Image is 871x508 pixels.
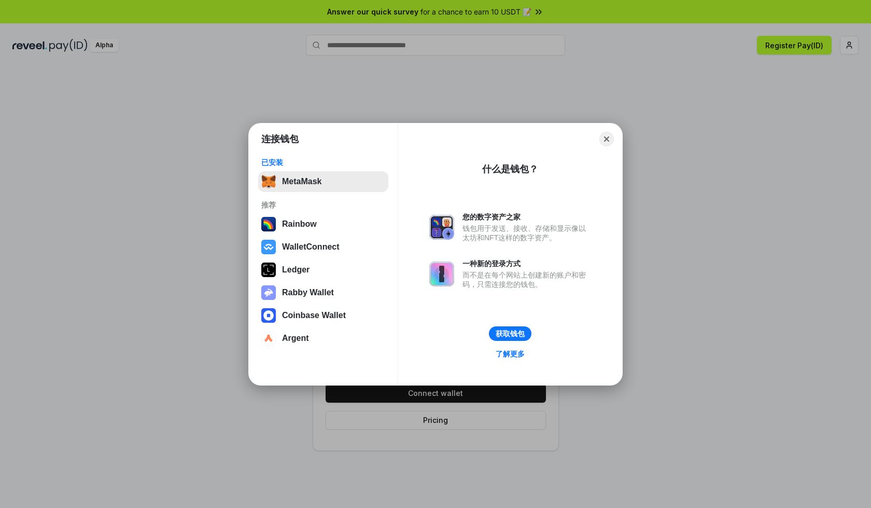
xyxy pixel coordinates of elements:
[261,217,276,231] img: svg+xml,%3Csvg%20width%3D%22120%22%20height%3D%22120%22%20viewBox%3D%220%200%20120%20120%22%20fil...
[261,158,385,167] div: 已安装
[282,242,340,252] div: WalletConnect
[261,240,276,254] img: svg+xml,%3Csvg%20width%3D%2228%22%20height%3D%2228%22%20viewBox%3D%220%200%2028%2028%22%20fill%3D...
[282,288,334,297] div: Rabby Wallet
[261,285,276,300] img: svg+xml,%3Csvg%20xmlns%3D%22http%3A%2F%2Fwww.w3.org%2F2000%2Fsvg%22%20fill%3D%22none%22%20viewBox...
[258,214,388,235] button: Rainbow
[258,237,388,257] button: WalletConnect
[258,171,388,192] button: MetaMask
[258,282,388,303] button: Rabby Wallet
[258,328,388,349] button: Argent
[261,174,276,189] img: svg+xml,%3Csvg%20fill%3D%22none%22%20height%3D%2233%22%20viewBox%3D%220%200%2035%2033%22%20width%...
[258,259,388,280] button: Ledger
[462,270,591,289] div: 而不是在每个网站上创建新的账户和密码，只需连接您的钱包。
[462,212,591,222] div: 您的数字资产之家
[282,334,309,343] div: Argent
[496,349,525,359] div: 了解更多
[261,133,299,145] h1: 连接钱包
[462,224,591,242] div: 钱包用于发送、接收、存储和显示像以太坊和NFT这样的数字资产。
[282,177,321,186] div: MetaMask
[261,308,276,323] img: svg+xml,%3Csvg%20width%3D%2228%22%20height%3D%2228%22%20viewBox%3D%220%200%2028%2028%22%20fill%3D...
[261,263,276,277] img: svg+xml,%3Csvg%20xmlns%3D%22http%3A%2F%2Fwww.w3.org%2F2000%2Fsvg%22%20width%3D%2228%22%20height%3...
[282,311,346,320] div: Coinbase Wallet
[261,200,385,210] div: 推荐
[496,329,525,338] div: 获取钱包
[429,262,454,286] img: svg+xml,%3Csvg%20xmlns%3D%22http%3A%2F%2Fwww.w3.org%2F2000%2Fsvg%22%20fill%3D%22none%22%20viewBox...
[258,305,388,326] button: Coinbase Wallet
[462,259,591,268] div: 一种新的登录方式
[599,132,614,146] button: Close
[282,265,310,274] div: Ledger
[489,347,531,361] a: 了解更多
[261,331,276,346] img: svg+xml,%3Csvg%20width%3D%2228%22%20height%3D%2228%22%20viewBox%3D%220%200%2028%2028%22%20fill%3D...
[489,326,531,341] button: 获取钱包
[429,215,454,240] img: svg+xml,%3Csvg%20xmlns%3D%22http%3A%2F%2Fwww.w3.org%2F2000%2Fsvg%22%20fill%3D%22none%22%20viewBox...
[282,219,317,229] div: Rainbow
[482,163,538,175] div: 什么是钱包？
